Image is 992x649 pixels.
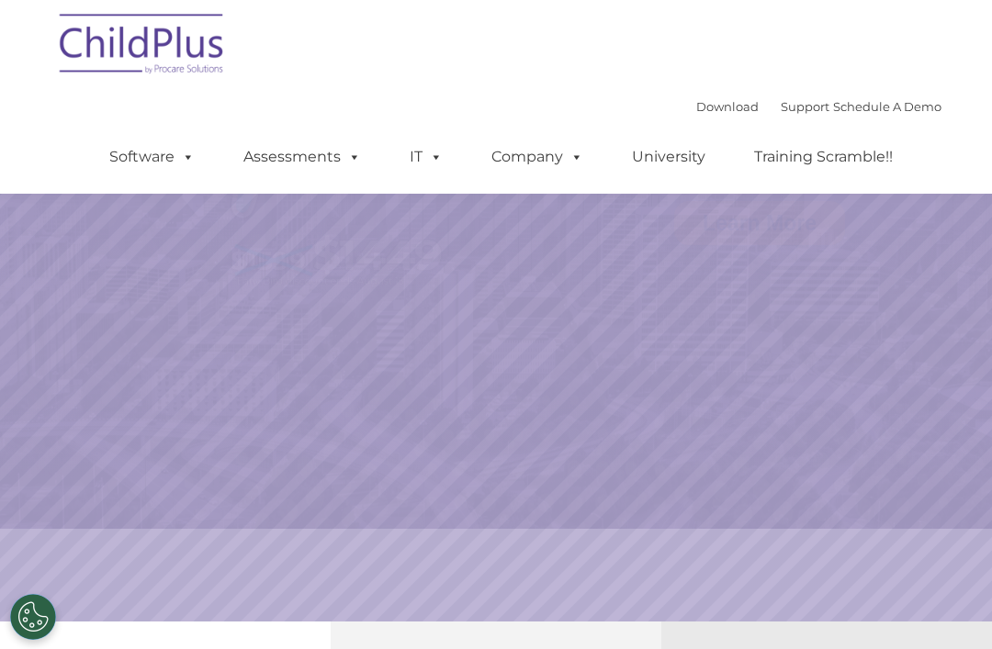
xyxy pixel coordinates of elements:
[10,594,56,640] button: Cookies Settings
[225,139,379,175] a: Assessments
[781,99,829,114] a: Support
[91,139,213,175] a: Software
[391,139,461,175] a: IT
[696,99,941,114] font: |
[696,99,759,114] a: Download
[736,139,911,175] a: Training Scramble!!
[51,1,234,93] img: ChildPlus by Procare Solutions
[473,139,602,175] a: Company
[614,139,724,175] a: University
[833,99,941,114] a: Schedule A Demo
[674,201,845,245] a: Learn More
